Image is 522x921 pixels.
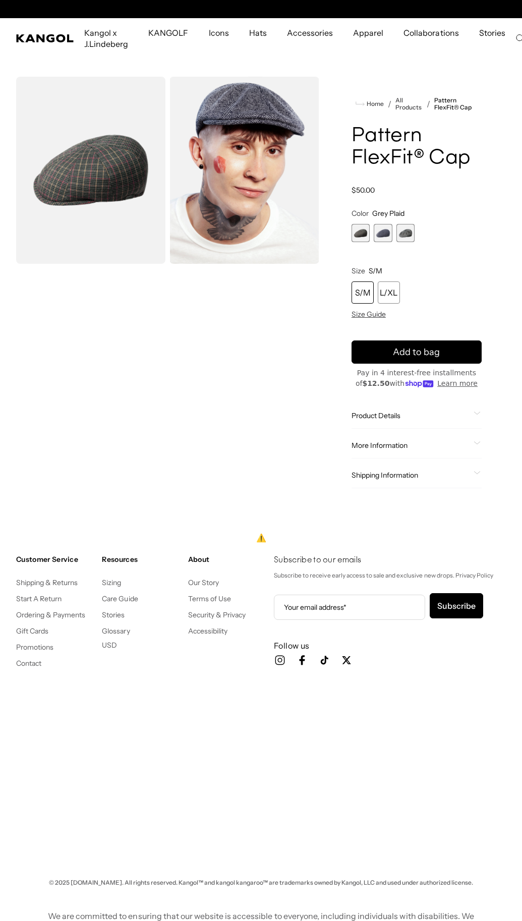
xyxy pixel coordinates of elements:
[102,610,125,619] a: Stories
[188,626,227,636] a: Accessibility
[188,555,266,564] h4: About
[393,18,469,47] a: Collaborations
[157,5,365,13] div: 1 of 2
[396,224,415,242] div: 3 of 3
[138,18,198,47] a: KANGOLF
[102,626,130,636] a: Glossary
[396,224,415,242] label: Black Plaid
[188,578,219,587] a: Our Story
[16,643,53,652] a: Promotions
[157,5,365,13] div: Announcement
[352,224,370,242] div: 1 of 3
[239,18,277,47] a: Hats
[403,18,458,47] span: Collaborations
[352,97,482,111] nav: breadcrumbs
[430,593,483,618] button: Subscribe
[16,594,62,603] a: Start A Return
[352,224,370,242] label: Grey Plaid
[352,186,375,195] span: $50.00
[277,18,343,47] a: Accessories
[352,411,470,420] span: Product Details
[395,97,423,111] a: All Products
[16,659,41,668] a: Contact
[249,18,267,47] span: Hats
[378,281,400,304] div: L/XL
[157,5,365,13] slideshow-component: Announcement bar
[352,125,482,169] h1: Pattern FlexFit® Cap
[102,594,138,603] a: Care Guide
[209,18,229,47] span: Icons
[352,471,470,480] span: Shipping Information
[352,281,374,304] div: S/M
[16,578,78,587] a: Shipping & Returns
[188,610,246,619] a: Security & Privacy
[188,594,231,603] a: Terms of Use
[369,266,382,275] span: S/M
[102,555,180,564] h4: Resources
[384,98,391,110] li: /
[343,18,393,47] a: Apparel
[479,18,505,59] span: Stories
[352,310,386,319] span: Size Guide
[352,441,470,450] span: More Information
[365,100,384,107] span: Home
[352,209,369,218] span: Color
[352,340,482,364] button: Add to bag
[469,18,515,59] a: Stories
[102,578,121,587] a: Sizing
[16,34,74,42] a: Kangol
[199,18,239,47] a: Icons
[274,570,506,581] p: Subscribe to receive early access to sale and exclusive new drops. Privacy Policy
[16,77,319,264] product-gallery: Gallery Viewer
[356,99,384,108] a: Home
[423,98,430,110] li: /
[169,77,319,264] img: marled-navy
[274,640,506,651] h3: Follow us
[393,346,440,359] span: Add to bag
[74,18,138,59] a: Kangol x J.Lindeberg
[16,555,94,564] h4: Customer Service
[274,555,506,566] h4: Subscribe to our emails
[374,224,392,242] div: 2 of 3
[352,266,365,275] span: Size
[102,641,117,650] button: USD
[16,77,165,264] img: color-grey-plaid
[16,626,48,636] a: Gift Cards
[374,224,392,242] label: Marled Navy
[148,18,188,47] span: KANGOLF
[287,18,333,47] span: Accessories
[372,209,404,218] span: Grey Plaid
[16,610,86,619] a: Ordering & Payments
[84,18,128,59] span: Kangol x J.Lindeberg
[434,97,482,111] a: Pattern FlexFit® Cap
[353,18,383,47] span: Apparel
